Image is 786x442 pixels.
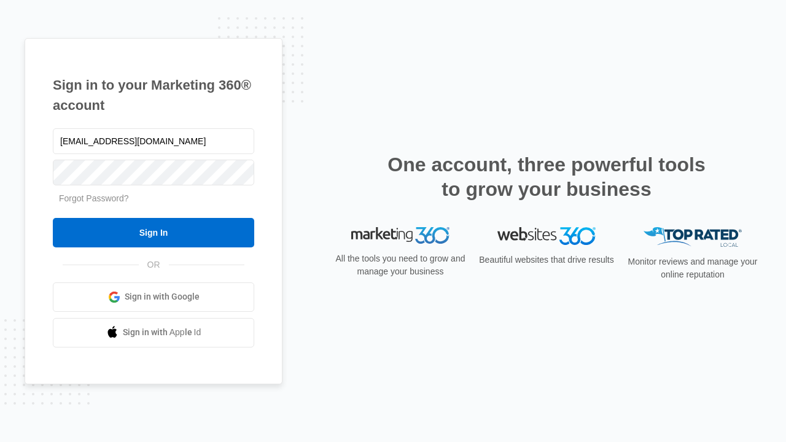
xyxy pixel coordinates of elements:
[139,258,169,271] span: OR
[351,227,449,244] img: Marketing 360
[332,252,469,278] p: All the tools you need to grow and manage your business
[53,282,254,312] a: Sign in with Google
[624,255,761,281] p: Monitor reviews and manage your online reputation
[478,254,615,266] p: Beautiful websites that drive results
[497,227,596,245] img: Websites 360
[644,227,742,247] img: Top Rated Local
[59,193,129,203] a: Forgot Password?
[53,128,254,154] input: Email
[384,152,709,201] h2: One account, three powerful tools to grow your business
[125,290,200,303] span: Sign in with Google
[53,218,254,247] input: Sign In
[53,75,254,115] h1: Sign in to your Marketing 360® account
[123,326,201,339] span: Sign in with Apple Id
[53,318,254,347] a: Sign in with Apple Id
